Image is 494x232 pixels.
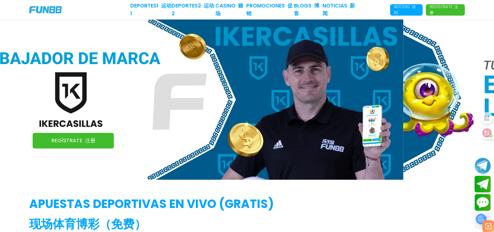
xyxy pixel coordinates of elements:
font: 注册 [85,137,95,144]
img: Company Logo [29,6,62,13]
font: 注册 [430,4,458,15]
a: BLOGS 博客 [294,2,322,18]
button: Contact customer service [475,194,491,211]
font: 促销 [246,2,292,17]
p: Regístrate [430,4,461,16]
a: NOTICIAS 新闻 [323,2,358,18]
font: 新闻 [323,2,355,17]
font: 运动 1 [130,2,171,17]
a: Deportes1 运动 1 [130,2,171,18]
font: 赌场 [215,2,243,17]
a: CASINO 赌场 [215,2,246,18]
a: Regístrate 注册 [33,133,114,148]
div: Switch theme [475,213,491,229]
a: Deportes2 运动 2 [171,2,215,18]
font: 访问 [394,4,416,15]
a: Promociones 促销 [246,2,294,18]
button: Join telegram [475,176,491,193]
font: 博客 [294,2,319,17]
p: Acceso [394,4,419,16]
button: Join telegram channel [475,157,491,174]
font: 运动 2 [171,2,214,17]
